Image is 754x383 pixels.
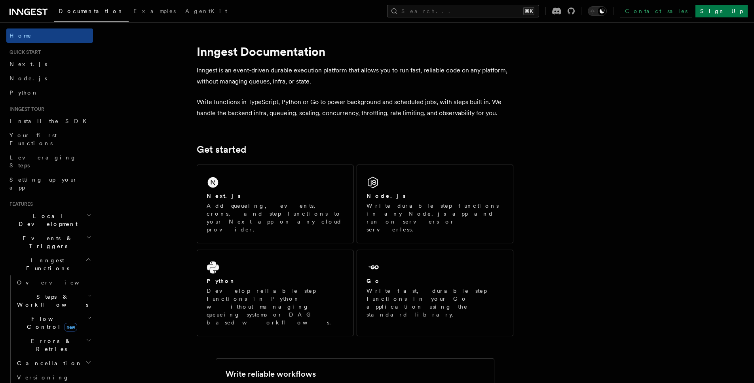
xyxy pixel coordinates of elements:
span: Local Development [6,212,86,228]
p: Write durable step functions in any Node.js app and run on servers or serverless. [367,202,503,233]
h2: Python [207,277,236,285]
button: Cancellation [14,356,93,370]
p: Inngest is an event-driven durable execution platform that allows you to run fast, reliable code ... [197,65,513,87]
a: Node.js [6,71,93,85]
a: AgentKit [180,2,232,21]
span: Errors & Retries [14,337,86,353]
button: Search...⌘K [387,5,539,17]
a: Leveraging Steps [6,150,93,173]
a: Overview [14,275,93,290]
a: Get started [197,144,246,155]
button: Flow Controlnew [14,312,93,334]
span: Events & Triggers [6,234,86,250]
p: Develop reliable step functions in Python without managing queueing systems or DAG based workflows. [207,287,344,326]
a: Python [6,85,93,100]
span: Features [6,201,33,207]
span: Setting up your app [9,176,78,191]
button: Local Development [6,209,93,231]
h2: Next.js [207,192,241,200]
span: Inngest Functions [6,256,85,272]
span: Quick start [6,49,41,55]
h1: Inngest Documentation [197,44,513,59]
span: Flow Control [14,315,87,331]
span: Python [9,89,38,96]
button: Inngest Functions [6,253,93,275]
kbd: ⌘K [523,7,534,15]
span: Steps & Workflows [14,293,88,309]
span: AgentKit [185,8,227,14]
span: Overview [17,279,99,286]
span: Examples [133,8,176,14]
a: Contact sales [620,5,692,17]
a: Your first Functions [6,128,93,150]
span: Inngest tour [6,106,44,112]
span: Your first Functions [9,132,57,146]
a: Node.jsWrite durable step functions in any Node.js app and run on servers or serverless. [357,165,513,243]
p: Write fast, durable step functions in your Go application using the standard library. [367,287,503,319]
a: Next.jsAdd queueing, events, crons, and step functions to your Next app on any cloud provider. [197,165,353,243]
a: Sign Up [695,5,748,17]
a: Next.js [6,57,93,71]
span: Home [9,32,32,40]
button: Steps & Workflows [14,290,93,312]
a: Documentation [54,2,129,22]
button: Events & Triggers [6,231,93,253]
h2: Go [367,277,381,285]
span: Install the SDK [9,118,91,124]
p: Write functions in TypeScript, Python or Go to power background and scheduled jobs, with steps bu... [197,97,513,119]
span: Cancellation [14,359,82,367]
span: Next.js [9,61,47,67]
span: Documentation [59,8,124,14]
a: Setting up your app [6,173,93,195]
span: Node.js [9,75,47,82]
span: new [64,323,77,332]
h2: Write reliable workflows [226,368,316,379]
a: PythonDevelop reliable step functions in Python without managing queueing systems or DAG based wo... [197,250,353,336]
h2: Node.js [367,192,406,200]
a: Home [6,28,93,43]
a: Examples [129,2,180,21]
button: Errors & Retries [14,334,93,356]
span: Leveraging Steps [9,154,76,169]
a: GoWrite fast, durable step functions in your Go application using the standard library. [357,250,513,336]
p: Add queueing, events, crons, and step functions to your Next app on any cloud provider. [207,202,344,233]
span: Versioning [17,374,69,381]
button: Toggle dark mode [588,6,607,16]
a: Install the SDK [6,114,93,128]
